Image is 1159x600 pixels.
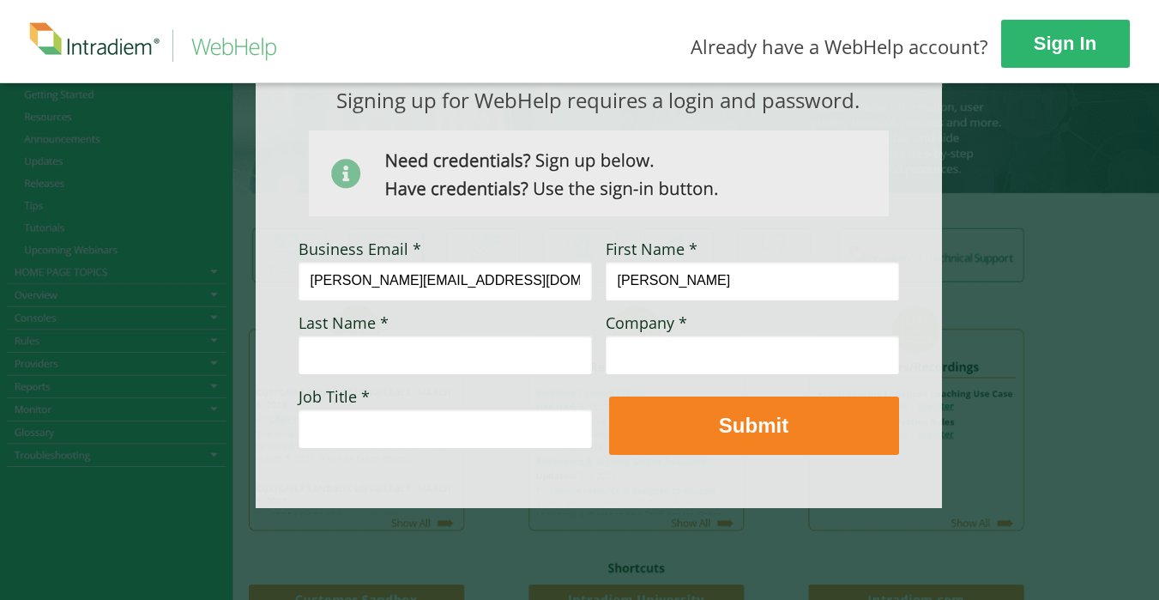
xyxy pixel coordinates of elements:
[719,414,788,437] strong: Submit
[606,312,687,333] span: Company *
[299,312,389,333] span: Last Name *
[606,239,697,259] span: First Name *
[609,397,899,455] button: Submit
[1034,33,1096,54] strong: Sign In
[336,86,860,114] span: Signing up for WebHelp requires a login and password.
[309,130,889,216] img: Need Credentials? Sign up below. Have Credentials? Use the sign-in button.
[299,386,370,407] span: Job Title *
[299,239,421,259] span: Business Email *
[691,33,988,59] span: Already have a WebHelp account?
[1001,20,1130,68] a: Sign In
